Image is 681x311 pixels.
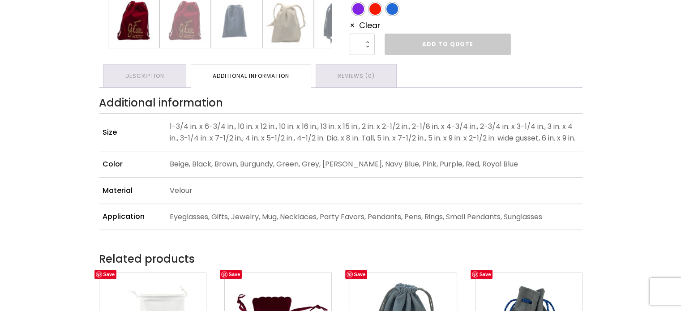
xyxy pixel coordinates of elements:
li: Purple [351,2,365,16]
input: Product quantity [350,34,375,55]
a: Description [104,64,186,87]
p: Beige, Black, Brown, Burgundy, Green, Grey, [PERSON_NAME], Navy Blue, Pink, Purple, Red, Royal Blue [170,155,579,174]
th: Size [99,114,166,151]
h2: Additional information [99,97,582,110]
p: 1-3/4 in. x 6-3/4 in., 10 in. x 12 in., 10 in. x 16 in., 13 in. x 15 in., 2 in. x 2-1/2 in., 2-1/... [170,117,579,147]
li: Royal Blue [385,2,399,16]
a: Save [94,270,117,279]
th: Application [99,204,166,230]
a: Save [471,270,493,279]
th: Material [99,178,166,204]
a: Additional information [191,64,311,87]
p: Eyeglasses, Gifts, Jewelry, Mug, Necklaces, Party Favors, Pendants, Pens, Rings, Small Pendants, ... [170,208,579,226]
table: Product Details [99,113,582,230]
a: Reviews (0) [316,64,396,87]
h2: Related products [99,251,582,268]
a: Save [345,270,368,279]
a: Add to Quote [385,34,511,55]
th: Color [99,151,166,178]
p: Velour [170,181,579,200]
li: Red [368,2,382,16]
a: Save [220,270,242,279]
a: Clear options [350,20,381,31]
